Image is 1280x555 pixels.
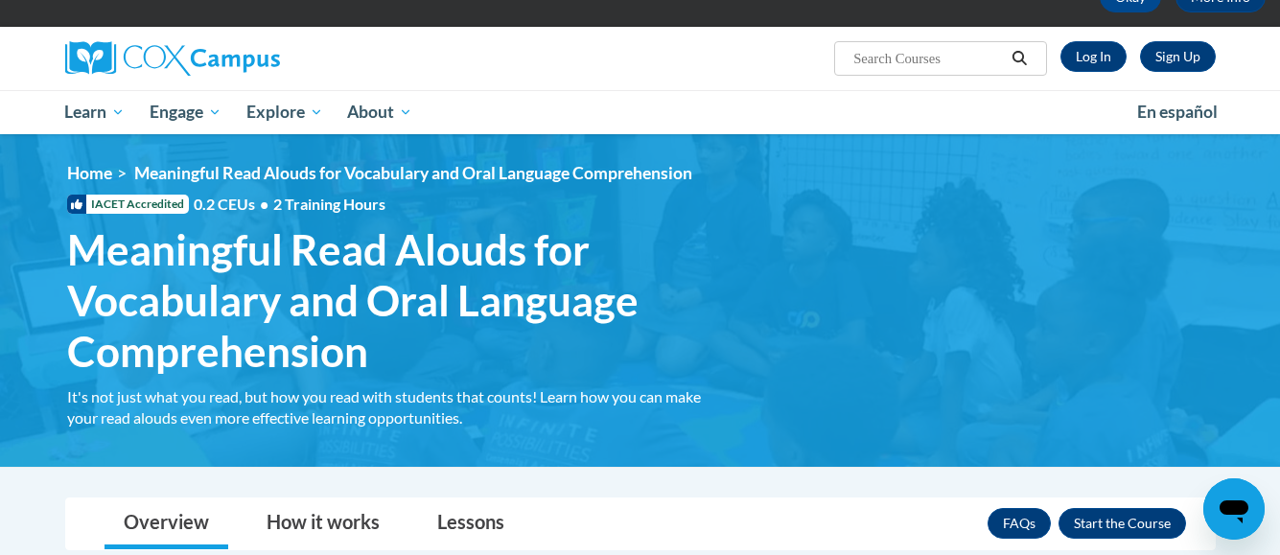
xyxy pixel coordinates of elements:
[1059,508,1186,539] button: Enroll
[273,195,385,213] span: 2 Training Hours
[335,90,425,134] a: About
[418,498,524,549] a: Lessons
[260,195,268,213] span: •
[150,101,221,124] span: Engage
[246,101,323,124] span: Explore
[1137,102,1218,122] span: En español
[137,90,234,134] a: Engage
[65,41,430,76] a: Cox Campus
[851,47,1005,70] input: Search Courses
[1005,47,1034,70] button: Search
[105,498,228,549] a: Overview
[194,194,385,215] span: 0.2 CEUs
[64,101,125,124] span: Learn
[67,163,112,183] a: Home
[1125,92,1230,132] a: En español
[1203,478,1265,540] iframe: Button to launch messaging window
[1060,41,1127,72] a: Log In
[134,163,692,183] span: Meaningful Read Alouds for Vocabulary and Oral Language Comprehension
[67,386,729,428] div: It's not just what you read, but how you read with students that counts! Learn how you can make y...
[988,508,1051,539] a: FAQs
[67,195,189,214] span: IACET Accredited
[53,90,138,134] a: Learn
[67,224,729,376] span: Meaningful Read Alouds for Vocabulary and Oral Language Comprehension
[247,498,399,549] a: How it works
[234,90,336,134] a: Explore
[1140,41,1216,72] a: Register
[65,41,280,76] img: Cox Campus
[36,90,1245,134] div: Main menu
[347,101,412,124] span: About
